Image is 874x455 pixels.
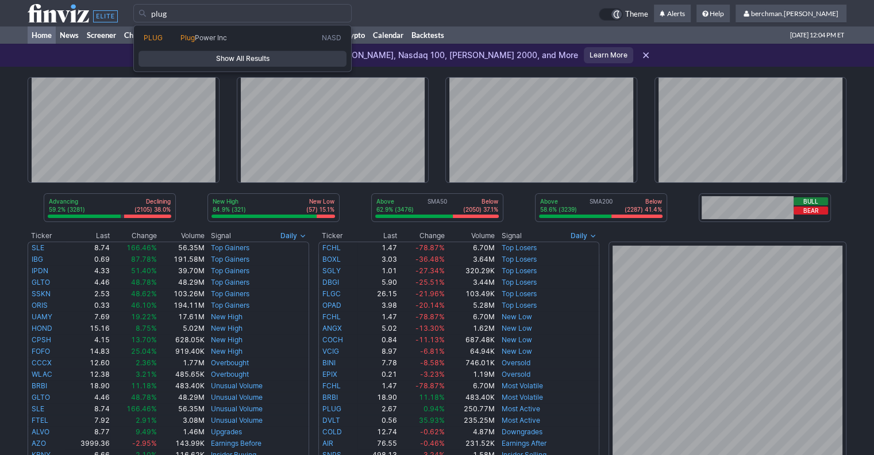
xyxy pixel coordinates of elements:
td: 56.35M [157,403,205,415]
td: 687.48K [445,334,495,346]
span: Theme [625,8,648,21]
span: NASD [322,33,341,43]
a: New Low [502,312,532,321]
a: SLE [32,243,44,252]
a: Top Gainers [211,301,249,309]
td: 5.02 [357,323,398,334]
span: 46.10% [131,301,157,309]
a: Top Losers [502,301,537,309]
p: Declining [134,197,171,205]
span: -20.14% [415,301,445,309]
a: IBG [32,255,43,263]
div: SMA50 [375,197,499,215]
a: COCH [322,335,343,344]
td: 4.46 [65,392,110,403]
div: SMA200 [539,197,663,215]
span: -8.58% [420,358,445,367]
a: Earnings Before [211,439,261,448]
a: Crypto [338,26,369,44]
td: 5.90 [357,277,398,288]
input: Search [133,4,352,22]
span: 8.75% [136,324,157,332]
td: 18.90 [357,392,398,403]
span: -78.87% [415,312,445,321]
td: 7.78 [357,357,398,369]
a: VCIG [322,347,339,355]
td: 56.35M [157,242,205,254]
p: (2287) 41.4% [625,205,662,213]
td: 12.60 [65,357,110,369]
span: 11.18% [131,381,157,390]
a: berchman.[PERSON_NAME] [736,5,846,23]
td: 7.69 [65,311,110,323]
td: 14.83 [65,346,110,357]
a: Top Gainers [211,266,249,275]
p: New Low [306,197,334,205]
a: FLGC [322,289,341,298]
td: 12.38 [65,369,110,380]
a: New High [211,312,242,321]
a: Most Active [502,416,540,425]
td: 0.21 [357,369,398,380]
span: 11.18% [419,393,445,402]
span: 9.49% [136,427,157,436]
td: 103.26M [157,288,205,300]
a: Upgrades [211,427,242,436]
td: 17.61M [157,311,205,323]
a: PLUG [322,404,341,413]
a: Unusual Volume [211,393,263,402]
th: Volume [157,230,205,242]
td: 6.70M [445,311,495,323]
td: 6.70M [445,380,495,392]
span: Signal [211,231,231,240]
td: 8.74 [65,242,110,254]
a: FCHL [322,243,341,252]
span: 25.04% [131,347,157,355]
a: Overbought [211,358,249,367]
a: Help [696,5,730,23]
a: CCCX [32,358,52,367]
td: 191.58M [157,254,205,265]
td: 485.65K [157,369,205,380]
td: 1.46M [157,426,205,438]
a: Backtests [407,26,448,44]
a: New High [211,335,242,344]
a: UAMY [32,312,52,321]
p: Below [463,197,498,205]
td: 8.74 [65,403,110,415]
p: 59.2% (3281) [49,205,85,213]
p: Above [540,197,577,205]
a: New High [211,347,242,355]
a: AIR [322,439,333,448]
a: BOXL [322,255,341,263]
td: 235.25M [445,415,495,426]
td: 103.49K [445,288,495,300]
span: 13.70% [131,335,157,344]
a: Earnings After [502,439,546,448]
span: Show All Results [144,53,341,64]
span: 0.94% [423,404,445,413]
span: 19.22% [131,312,157,321]
td: 1.47 [357,380,398,392]
a: Most Volatile [502,381,543,390]
a: Oversold [502,370,530,378]
a: New Low [502,347,532,355]
td: 2.67 [357,403,398,415]
a: SSKN [32,289,51,298]
td: 320.29K [445,265,495,277]
span: 2.91% [136,416,157,425]
span: [DATE] 12:04 PM ET [790,26,844,44]
a: Unusual Volume [211,404,263,413]
td: 0.33 [65,300,110,311]
p: 62.9% (3476) [376,205,414,213]
p: 58.6% (3239) [540,205,577,213]
p: Advancing [49,197,85,205]
a: New Low [502,335,532,344]
a: New High [211,324,242,332]
a: Home [28,26,56,44]
span: Power Inc [195,33,227,42]
span: -11.13% [415,335,445,344]
td: 6.70M [445,242,495,254]
a: Charts [120,26,151,44]
span: 35.93% [419,416,445,425]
